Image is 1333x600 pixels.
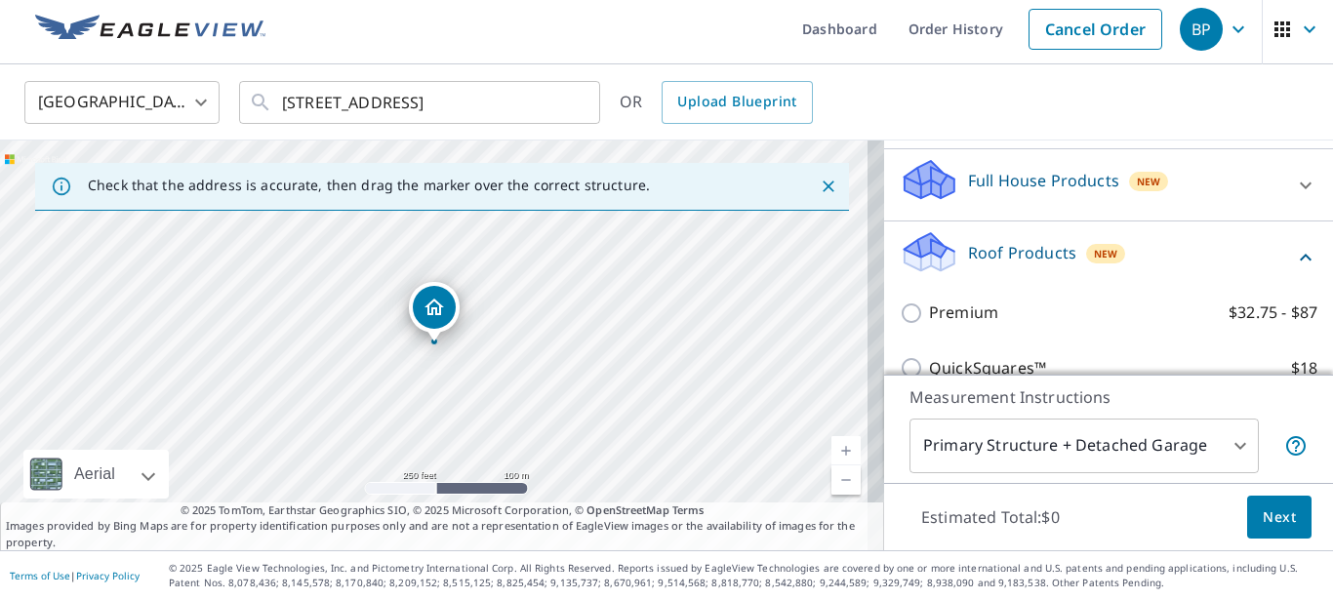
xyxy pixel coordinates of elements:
[968,169,1119,192] p: Full House Products
[10,570,140,581] p: |
[586,502,668,517] a: OpenStreetMap
[900,229,1317,285] div: Roof ProductsNew
[620,81,813,124] div: OR
[929,300,998,325] p: Premium
[1291,356,1317,380] p: $18
[968,241,1076,264] p: Roof Products
[816,174,841,199] button: Close
[672,502,705,517] a: Terms
[1137,174,1161,189] span: New
[24,75,220,130] div: [GEOGRAPHIC_DATA]
[68,450,121,499] div: Aerial
[181,502,705,519] span: © 2025 TomTom, Earthstar Geographics SIO, © 2025 Microsoft Corporation, ©
[831,465,861,495] a: Current Level 17, Zoom Out
[282,75,560,130] input: Search by address or latitude-longitude
[900,157,1317,213] div: Full House ProductsNew
[1263,505,1296,530] span: Next
[909,385,1308,409] p: Measurement Instructions
[929,356,1046,380] p: QuickSquares™
[1180,8,1223,51] div: BP
[1247,496,1312,540] button: Next
[1284,434,1308,458] span: Your report will include the primary structure and a detached garage if one exists.
[909,419,1259,473] div: Primary Structure + Detached Garage
[409,282,460,342] div: Dropped pin, building 1, Residential property, 7005 Caviro Ln Boynton Beach, FL 33437
[831,436,861,465] a: Current Level 17, Zoom In
[23,450,169,499] div: Aerial
[35,15,265,44] img: EV Logo
[1094,246,1118,261] span: New
[10,569,70,582] a: Terms of Use
[169,561,1323,590] p: © 2025 Eagle View Technologies, Inc. and Pictometry International Corp. All Rights Reserved. Repo...
[677,90,796,114] span: Upload Blueprint
[1029,9,1162,50] a: Cancel Order
[906,496,1075,539] p: Estimated Total: $0
[76,569,140,582] a: Privacy Policy
[1229,300,1317,325] p: $32.75 - $87
[662,81,812,124] a: Upload Blueprint
[88,177,650,194] p: Check that the address is accurate, then drag the marker over the correct structure.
